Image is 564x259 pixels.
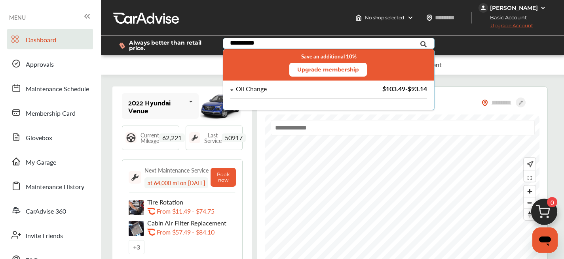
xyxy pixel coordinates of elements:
[129,221,144,236] img: cabin-air-filter-replacement-thumb.jpg
[382,84,427,93] span: $103.49 - $93.14
[7,225,93,245] a: Invite Friends
[129,200,144,215] img: tire-rotation-thumb.jpg
[7,102,93,123] a: Membership Card
[479,13,533,22] span: Basic Account
[525,160,534,169] img: recenter.ce011a49.svg
[26,60,54,70] span: Approvals
[7,53,93,74] a: Approvals
[125,132,137,143] img: steering_logo
[26,109,76,119] span: Membership Card
[7,176,93,196] a: Maintenance History
[26,182,84,192] span: Maintenance History
[355,15,362,21] img: header-home-logo.8d720a4f.svg
[426,15,433,21] img: location_vector.a44bc228.svg
[479,3,488,13] img: jVpblrzwTbfkPYzPPzSLxeg0AAAAASUVORK5CYII=
[211,168,236,187] button: Book now
[365,15,404,21] span: No shop selected
[7,151,93,172] a: My Garage
[7,29,93,49] a: Dashboard
[289,63,367,77] button: Upgrade membership
[479,23,533,32] span: Upgrade Account
[129,171,141,184] img: maintenance_logo
[301,53,356,60] small: Save an additional 10%
[26,206,66,217] span: CarAdvise 360
[119,42,125,49] img: dollor_label_vector.a70140d1.svg
[128,98,186,114] div: 2022 Hyundai Venue
[525,195,563,233] img: cart_icon.3d0951e8.svg
[144,177,208,188] div: at 64,000 mi on [DATE]
[129,240,144,254] div: + 3
[7,127,93,147] a: Glovebox
[471,12,472,24] img: header-divider.bc55588e.svg
[524,208,536,220] button: Reset bearing to north
[540,5,546,11] img: WGsFRI8htEPBVLJbROoPRyZpYNWhNONpIPPETTm6eUC0GeLEiAAAAAElFTkSuQmCC
[26,158,56,168] span: My Garage
[235,86,266,92] div: Oil Change
[141,132,159,143] span: Current Mileage
[159,133,185,142] span: 62,221
[407,15,414,21] img: header-down-arrow.9dd2ce7d.svg
[524,186,536,197] button: Zoom in
[147,219,234,227] p: Cabin Air Filter Replacement
[144,166,209,174] div: Next Maintenance Service
[9,14,26,21] span: MENU
[7,78,93,98] a: Maintenance Schedule
[482,99,488,106] img: location_vector_orange.38f05af8.svg
[199,90,243,122] img: mobile_50117_st0640_046.png
[532,227,558,253] iframe: Button to launch messaging window
[157,228,215,236] p: From $57.49 - $84.10
[129,40,210,51] span: Always better than retail price.
[26,35,56,45] span: Dashboard
[490,4,538,11] div: [PERSON_NAME]
[129,240,144,254] a: +3
[26,231,63,241] span: Invite Friends
[147,198,234,206] p: Tire Rotation
[26,133,52,143] span: Glovebox
[157,207,215,215] p: From $11.49 - $74.75
[222,133,246,142] span: 50917
[189,132,200,143] img: maintenance_logo
[7,200,93,221] a: CarAdvise 360
[547,197,557,207] span: 0
[524,197,536,208] button: Zoom out
[26,84,89,94] span: Maintenance Schedule
[204,132,222,143] span: Last Service
[524,197,536,208] span: Zoom out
